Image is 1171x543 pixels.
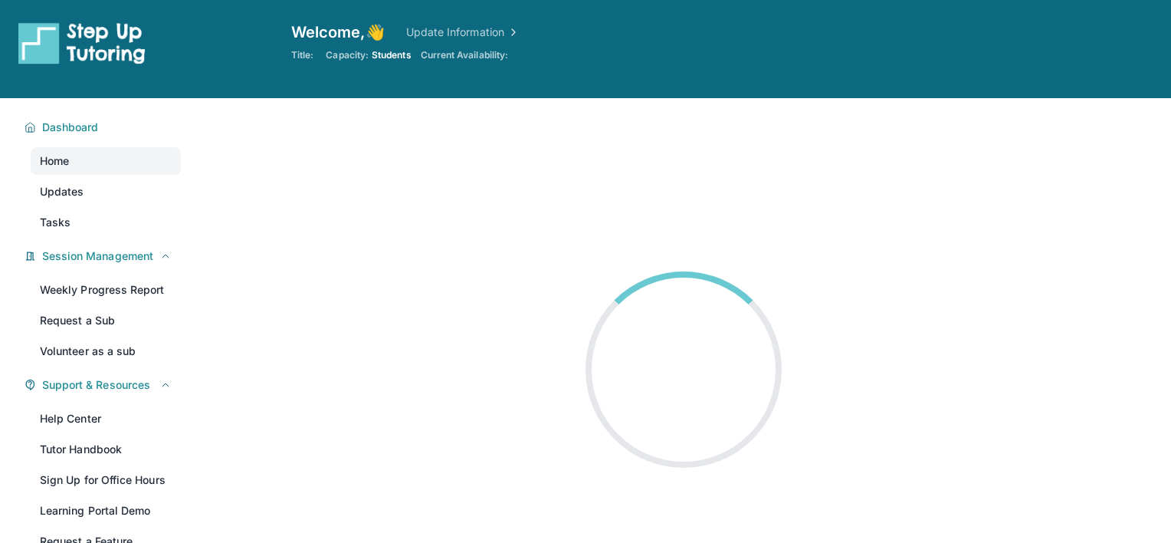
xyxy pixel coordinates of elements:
[31,147,181,175] a: Home
[291,49,313,61] span: Title:
[291,21,385,43] span: Welcome, 👋
[31,178,181,206] a: Updates
[42,377,150,393] span: Support & Resources
[31,497,181,525] a: Learning Portal Demo
[40,153,69,169] span: Home
[18,21,146,64] img: logo
[42,120,99,135] span: Dashboard
[31,466,181,494] a: Sign Up for Office Hours
[372,49,412,61] span: Students
[31,307,181,334] a: Request a Sub
[42,248,153,264] span: Session Management
[31,337,181,365] a: Volunteer as a sub
[31,436,181,463] a: Tutor Handbook
[504,25,520,40] img: Chevron Right
[421,49,508,61] span: Current Availability:
[31,209,181,236] a: Tasks
[40,215,71,230] span: Tasks
[31,276,181,304] a: Weekly Progress Report
[40,184,84,199] span: Updates
[36,120,172,135] button: Dashboard
[36,248,172,264] button: Session Management
[36,377,172,393] button: Support & Resources
[326,49,369,61] span: Capacity:
[31,405,181,433] a: Help Center
[406,25,520,40] a: Update Information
